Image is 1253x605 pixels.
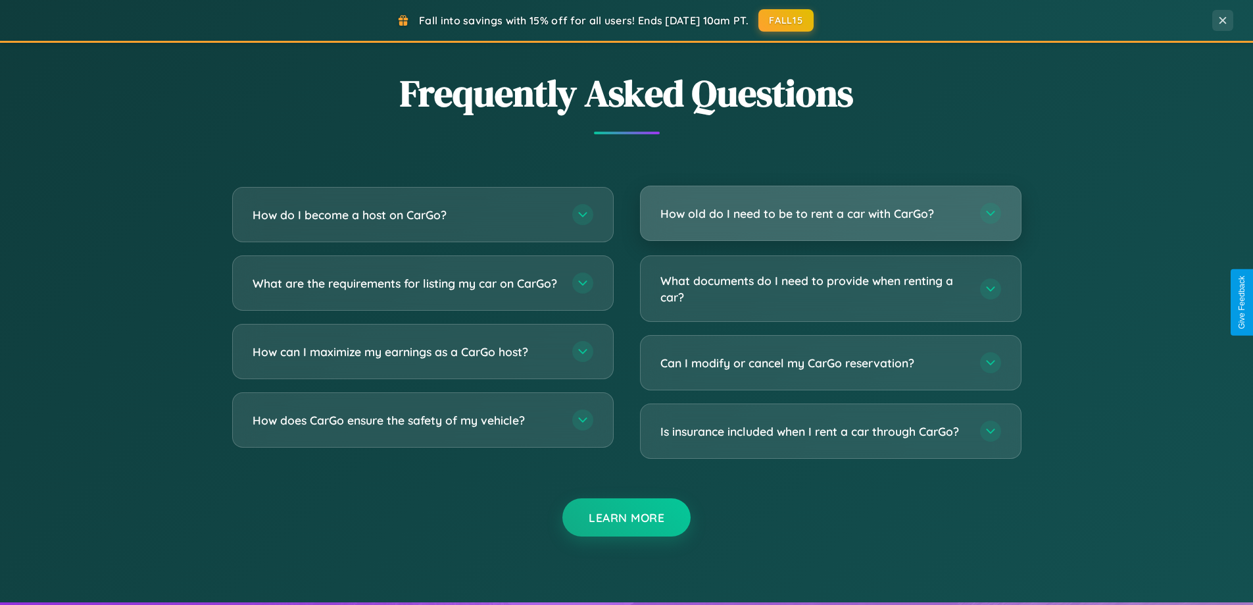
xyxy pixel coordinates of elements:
h3: How do I become a host on CarGo? [253,207,559,223]
h3: How old do I need to be to rent a car with CarGo? [660,205,967,222]
h3: What are the requirements for listing my car on CarGo? [253,275,559,292]
button: Learn More [562,498,691,537]
h3: Can I modify or cancel my CarGo reservation? [660,355,967,371]
h3: How does CarGo ensure the safety of my vehicle? [253,412,559,429]
h3: How can I maximize my earnings as a CarGo host? [253,344,559,360]
div: Give Feedback [1237,276,1246,329]
span: Fall into savings with 15% off for all users! Ends [DATE] 10am PT. [419,14,749,27]
h3: Is insurance included when I rent a car through CarGo? [660,423,967,440]
h2: Frequently Asked Questions [232,68,1021,118]
h3: What documents do I need to provide when renting a car? [660,273,967,305]
button: FALL15 [758,9,814,32]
